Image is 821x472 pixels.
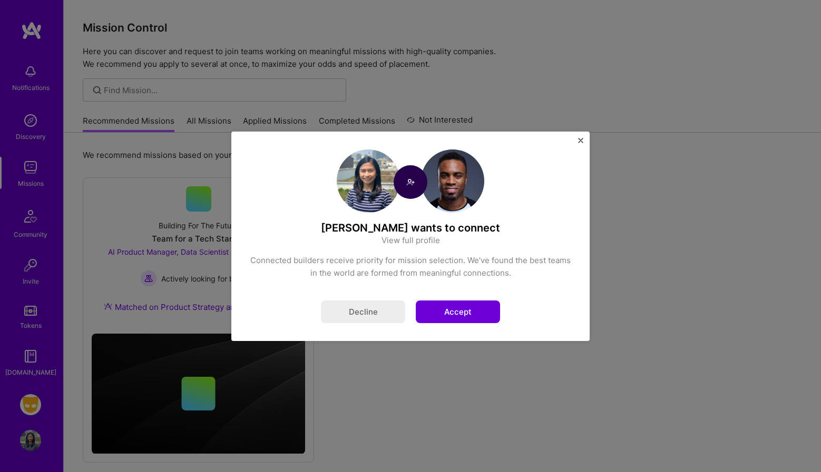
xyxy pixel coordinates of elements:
button: Accept [416,300,500,323]
div: Connected builders receive priority for mission selection. We’ve found the best teams in the worl... [249,254,572,279]
a: View full profile [382,235,440,246]
img: User Avatar [337,149,400,213]
img: Connect [394,165,427,199]
button: Decline [321,300,405,323]
button: Close [578,138,583,149]
img: User Avatar [421,149,484,213]
h4: [PERSON_NAME] wants to connect [249,221,572,235]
